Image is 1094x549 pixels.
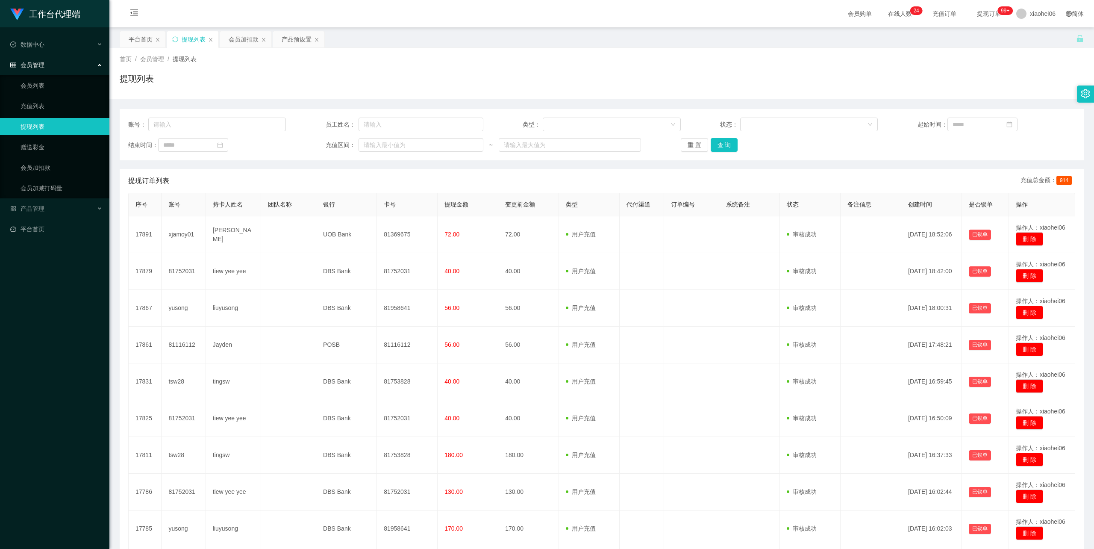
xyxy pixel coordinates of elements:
span: 会员管理 [140,56,164,62]
button: 已锁单 [969,303,991,313]
td: 81753828 [377,437,438,474]
span: 充值订单 [928,11,961,17]
td: Jayden [206,327,261,363]
a: 工作台代理端 [10,10,80,17]
span: 用户充值 [566,378,596,385]
button: 查 询 [711,138,738,152]
span: 40.00 [444,268,459,274]
td: 56.00 [498,290,559,327]
td: 81752031 [162,400,206,437]
span: 序号 [135,201,147,208]
span: 产品管理 [10,205,44,212]
td: 81752031 [377,253,438,290]
td: DBS Bank [316,253,377,290]
span: 操作人：xiaohei06 [1016,408,1065,415]
button: 删 除 [1016,453,1043,466]
span: 账号： [128,120,148,129]
i: 图标: calendar [217,142,223,148]
span: 用户充值 [566,488,596,495]
div: 充值总金额： [1020,176,1075,186]
span: 180.00 [444,452,463,458]
span: 130.00 [444,488,463,495]
span: 首页 [120,56,132,62]
span: 用户充值 [566,231,596,238]
img: logo.9652507e.png [10,9,24,21]
td: [DATE] 18:00:31 [901,290,962,327]
td: 40.00 [498,253,559,290]
td: 81752031 [162,474,206,511]
i: 图标: appstore-o [10,206,16,212]
input: 请输入最小值为 [359,138,483,152]
span: 起始时间： [918,120,947,129]
span: 提现订单列表 [128,176,169,186]
span: 操作人：xiaohei06 [1016,224,1065,231]
td: 17811 [129,437,162,474]
i: 图标: down [671,122,676,128]
td: 17785 [129,511,162,547]
span: / [135,56,137,62]
span: 72.00 [444,231,459,238]
td: liuyusong [206,290,261,327]
button: 已锁单 [969,524,991,534]
input: 请输入 [359,118,483,131]
button: 已锁单 [969,450,991,460]
span: 账号 [168,201,180,208]
span: 会员管理 [10,62,44,68]
sup: 980 [997,6,1013,15]
td: 81958641 [377,511,438,547]
td: 17861 [129,327,162,363]
span: 56.00 [444,341,459,348]
td: yusong [162,511,206,547]
a: 会员加扣款 [21,159,103,176]
td: [DATE] 16:02:03 [901,511,962,547]
td: 17825 [129,400,162,437]
td: liuyusong [206,511,261,547]
td: [PERSON_NAME] [206,216,261,253]
h1: 工作台代理端 [29,0,80,28]
td: tingsw [206,363,261,400]
a: 提现列表 [21,118,103,135]
span: 操作人：xiaohei06 [1016,298,1065,304]
button: 已锁单 [969,230,991,240]
span: 用户充值 [566,525,596,532]
i: 图标: down [868,122,873,128]
td: 81369675 [377,216,438,253]
td: [DATE] 18:42:00 [901,253,962,290]
td: 81752031 [377,474,438,511]
td: 17891 [129,216,162,253]
i: 图标: setting [1081,89,1090,98]
td: 40.00 [498,400,559,437]
button: 已锁单 [969,413,991,424]
span: 操作人：xiaohei06 [1016,334,1065,341]
span: ~ [483,141,499,150]
input: 请输入最大值为 [499,138,641,152]
span: 操作 [1016,201,1028,208]
span: 审核成功 [787,304,817,311]
td: 72.00 [498,216,559,253]
td: [DATE] 18:52:06 [901,216,962,253]
td: xjamoy01 [162,216,206,253]
td: 130.00 [498,474,559,511]
td: DBS Bank [316,400,377,437]
span: 卡号 [384,201,396,208]
td: DBS Bank [316,474,377,511]
h1: 提现列表 [120,72,154,85]
span: 提现列表 [173,56,197,62]
span: 数据中心 [10,41,44,48]
td: 81753828 [377,363,438,400]
i: 图标: calendar [1006,121,1012,127]
td: 17786 [129,474,162,511]
td: [DATE] 16:59:45 [901,363,962,400]
div: 平台首页 [129,31,153,47]
i: 图标: close [261,37,266,42]
button: 删 除 [1016,379,1043,393]
td: 40.00 [498,363,559,400]
td: [DATE] 16:50:09 [901,400,962,437]
i: 图标: unlock [1076,35,1084,42]
button: 已锁单 [969,487,991,497]
i: 图标: global [1066,11,1072,17]
button: 已锁单 [969,377,991,387]
span: 银行 [323,201,335,208]
span: 审核成功 [787,415,817,422]
span: 员工姓名： [326,120,359,129]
